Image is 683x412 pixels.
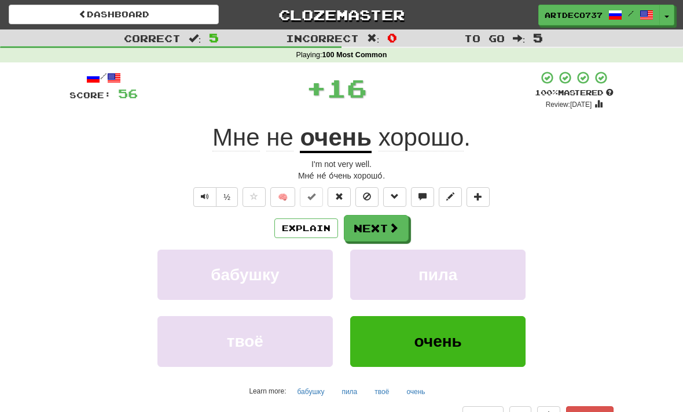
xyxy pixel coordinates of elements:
[439,187,462,207] button: Edit sentence (alt+d)
[355,187,379,207] button: Ignore sentence (alt+i)
[414,332,461,350] span: очень
[124,32,181,44] span: Correct
[69,158,614,170] div: I'm not very well.
[400,383,431,400] button: очень
[157,250,333,300] button: бабушку
[286,32,359,44] span: Incorrect
[418,266,457,284] span: пила
[291,383,331,400] button: бабушку
[387,31,397,44] span: 0
[464,32,505,44] span: To go
[193,187,216,207] button: Play sentence audio (ctl+space)
[216,187,238,207] button: ½
[372,124,471,151] span: .
[535,88,558,97] span: 100 %
[189,34,201,43] span: :
[328,187,351,207] button: Reset to 0% Mastered (alt+r)
[546,101,592,109] small: Review: [DATE]
[326,73,367,102] span: 16
[236,5,446,25] a: Clozemaster
[350,316,526,366] button: очень
[300,124,372,153] u: очень
[191,187,238,207] div: Text-to-speech controls
[344,215,409,242] button: Next
[227,332,263,350] span: твоё
[411,187,434,207] button: Discuss sentence (alt+u)
[368,383,395,400] button: твоё
[270,187,295,207] button: 🧠
[538,5,660,25] a: artdeco737 /
[383,187,406,207] button: Grammar (alt+g)
[322,51,387,59] strong: 100 Most Common
[211,266,279,284] span: бабушку
[249,387,286,395] small: Learn more:
[300,187,323,207] button: Set this sentence to 100% Mastered (alt+m)
[533,31,543,44] span: 5
[243,187,266,207] button: Favorite sentence (alt+f)
[350,250,526,300] button: пила
[157,316,333,366] button: твоё
[628,9,634,17] span: /
[379,124,464,151] span: хорошо
[367,34,380,43] span: :
[69,170,614,181] div: Мне́ не́ о́чень хорошо́.
[212,124,260,151] span: Мне
[535,88,614,98] div: Mastered
[69,70,138,85] div: /
[266,124,293,151] span: не
[274,218,338,238] button: Explain
[118,86,138,101] span: 56
[545,10,603,20] span: artdeco737
[335,383,363,400] button: пила
[467,187,490,207] button: Add to collection (alt+a)
[9,5,219,24] a: Dashboard
[69,90,111,100] span: Score:
[513,34,526,43] span: :
[209,31,219,44] span: 5
[306,70,326,105] span: +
